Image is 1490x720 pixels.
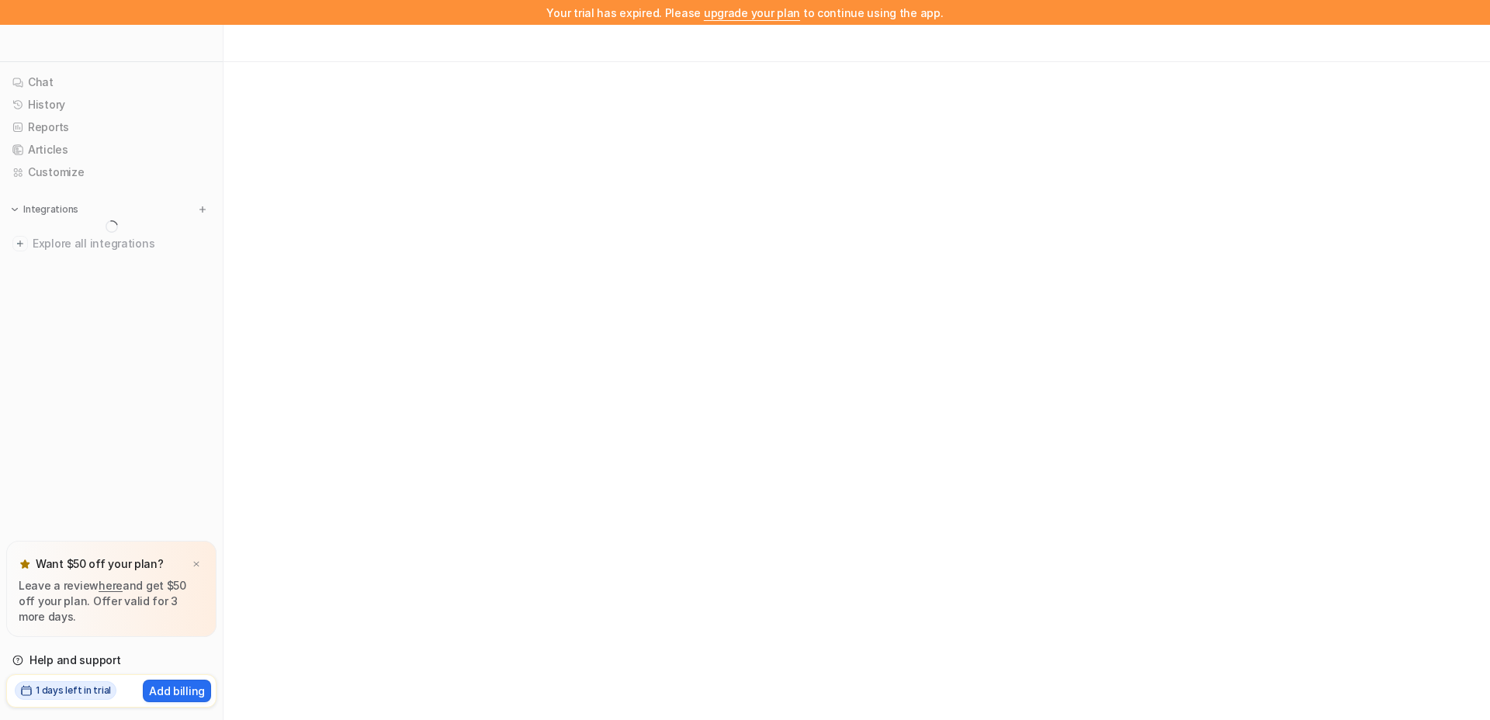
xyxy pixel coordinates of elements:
[36,684,111,697] h2: 1 days left in trial
[6,94,217,116] a: History
[6,116,217,138] a: Reports
[149,683,205,699] p: Add billing
[197,204,208,215] img: menu_add.svg
[9,204,20,215] img: expand menu
[6,202,83,217] button: Integrations
[23,203,78,216] p: Integrations
[36,556,164,572] p: Want $50 off your plan?
[192,559,201,569] img: x
[6,71,217,93] a: Chat
[19,578,204,625] p: Leave a review and get $50 off your plan. Offer valid for 3 more days.
[12,236,28,251] img: explore all integrations
[19,558,31,570] img: star
[6,161,217,183] a: Customize
[99,579,123,592] a: here
[6,233,217,254] a: Explore all integrations
[143,680,211,702] button: Add billing
[6,139,217,161] a: Articles
[6,649,217,671] a: Help and support
[704,6,800,19] a: upgrade your plan
[33,231,210,256] span: Explore all integrations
